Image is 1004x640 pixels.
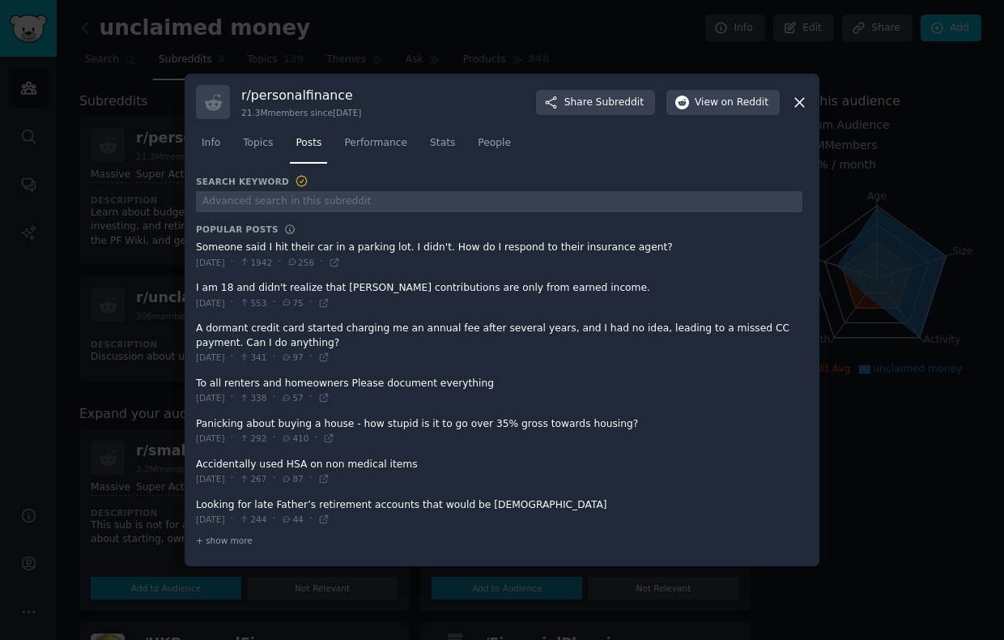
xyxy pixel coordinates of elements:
a: Stats [424,130,461,164]
span: [DATE] [196,473,225,484]
span: 553 [239,297,266,309]
span: · [272,350,275,365]
a: Performance [338,130,413,164]
span: · [314,431,317,446]
span: [DATE] [196,257,225,268]
span: Info [202,136,220,151]
span: · [309,350,313,365]
span: Topics [243,136,273,151]
span: 57 [281,392,303,403]
span: Performance [344,136,407,151]
span: + show more [196,535,253,546]
a: Info [196,130,226,164]
h3: r/ personalfinance [241,87,361,104]
span: · [231,471,234,486]
button: ShareSubreddit [536,90,655,116]
span: · [231,255,234,270]
span: View [695,96,768,110]
span: 97 [281,352,303,363]
span: · [231,350,234,365]
span: 87 [281,473,303,484]
span: · [231,512,234,527]
span: · [272,512,275,527]
span: 292 [239,433,266,444]
span: People [478,136,511,151]
span: · [272,390,275,405]
span: Subreddit [596,96,644,110]
span: 338 [239,392,266,403]
span: [DATE] [196,352,225,363]
span: 75 [281,297,303,309]
span: · [320,255,323,270]
span: · [309,512,313,527]
span: · [309,471,313,486]
span: Posts [296,136,321,151]
span: 44 [281,514,303,525]
span: · [231,390,234,405]
span: · [231,296,234,310]
h3: Popular Posts [196,224,279,235]
span: 410 [281,433,308,444]
span: 267 [239,473,266,484]
span: 341 [239,352,266,363]
span: Share [564,96,644,110]
span: [DATE] [196,297,225,309]
span: · [278,255,281,270]
span: [DATE] [196,392,225,403]
span: · [272,471,275,486]
span: [DATE] [196,433,225,444]
span: [DATE] [196,514,225,525]
a: Posts [290,130,327,164]
span: · [272,431,275,446]
span: 244 [239,514,266,525]
span: · [309,390,313,405]
span: 1942 [239,257,272,268]
span: on Reddit [721,96,768,110]
div: 21.3M members since [DATE] [241,107,361,118]
h3: Search Keyword [196,174,309,189]
button: Viewon Reddit [666,90,780,116]
span: · [309,296,313,310]
span: · [272,296,275,310]
span: · [231,431,234,446]
input: Advanced search in this subreddit [196,191,802,213]
a: People [472,130,517,164]
a: Topics [237,130,279,164]
span: Stats [430,136,455,151]
span: 256 [287,257,314,268]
